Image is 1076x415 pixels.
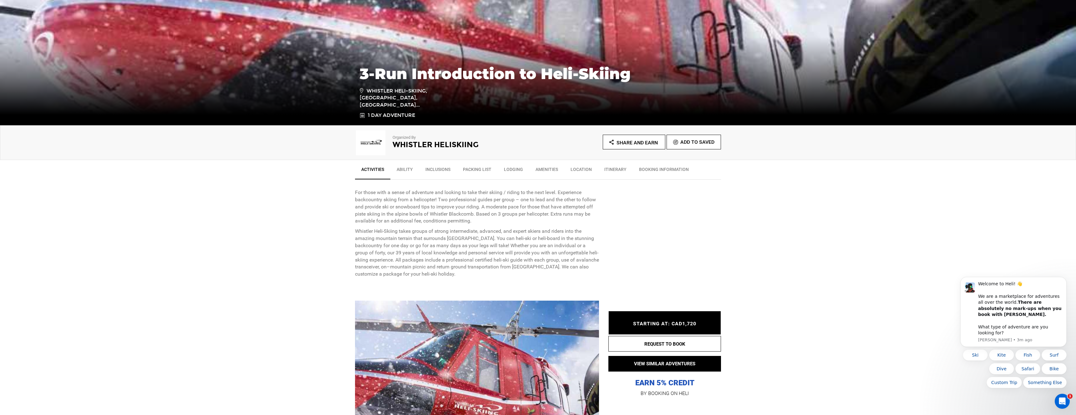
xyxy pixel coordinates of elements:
a: Ability [390,163,419,179]
span: Add To Saved [680,139,714,145]
a: BOOKING INFORMATION [633,163,695,179]
a: Lodging [498,163,529,179]
p: Organized By [393,135,521,141]
img: img_0bd6c2bf7a0220f90b2c926cc1b28b01.png [355,130,386,155]
span: Whistler Heli-Skiing, [GEOGRAPHIC_DATA], [GEOGRAPHIC_DATA]... [360,87,449,109]
h2: Whistler Heliskiing [393,141,521,149]
iframe: Intercom notifications message [951,235,1076,398]
span: STARTING AT: CAD1,720 [633,321,696,327]
h1: 3-Run Introduction to Heli-Skiing [360,65,716,82]
a: Amenities [529,163,564,179]
a: Itinerary [598,163,633,179]
a: Activities [355,163,390,179]
button: REQUEST TO BOOK [608,336,721,352]
p: For those with a sense of adventure and looking to take their skiing / riding to the next level. ... [355,189,599,225]
span: Share and Earn [617,140,658,146]
button: VIEW SIMILAR ADVENTURES [608,356,721,372]
a: Packing List [457,163,498,179]
p: BY BOOKING ON HELI [608,389,721,398]
p: Whistler Heli-Skiing takes groups of strong intermediate, advanced, and expert skiers and riders ... [355,228,599,278]
iframe: Intercom live chat [1055,394,1070,409]
a: Inclusions [419,163,457,179]
p: EARN 5% CREDIT [608,316,721,388]
span: 1 [1068,394,1073,399]
span: 1 Day Adventure [368,112,415,119]
a: Location [564,163,598,179]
